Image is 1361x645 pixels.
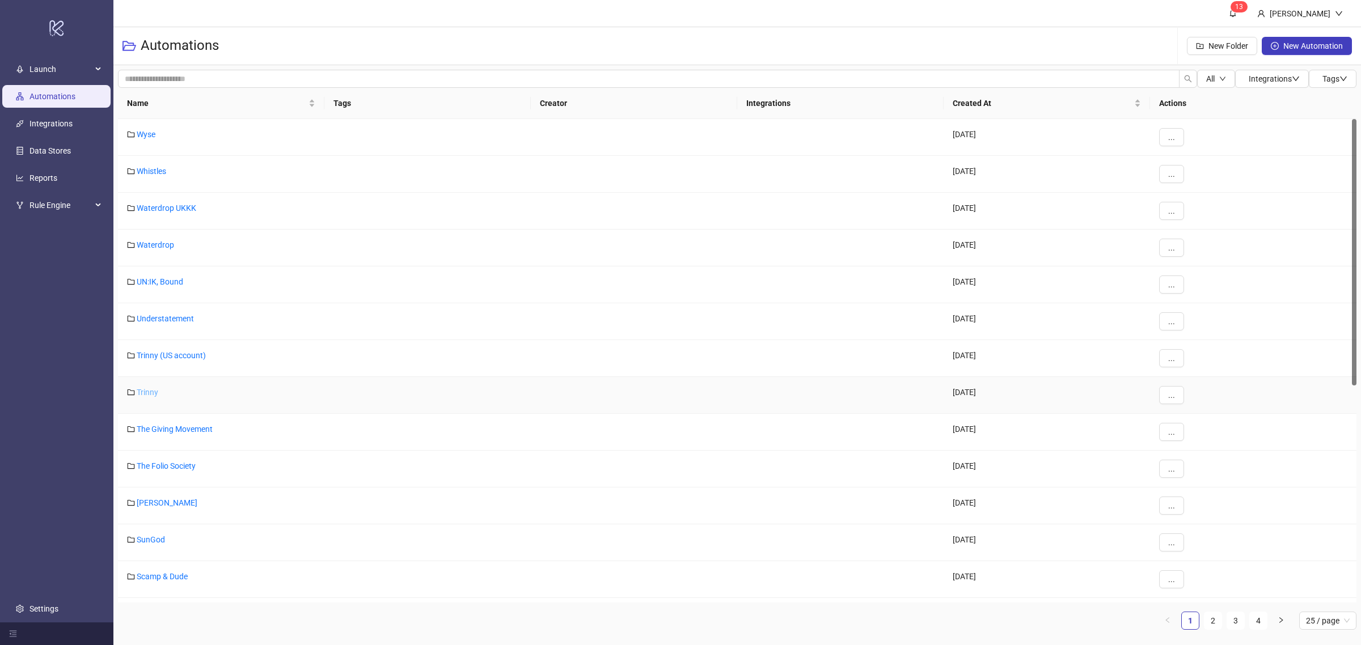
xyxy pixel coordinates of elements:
[1159,612,1177,630] button: left
[127,536,135,544] span: folder
[141,37,219,55] h3: Automations
[1168,391,1175,400] span: ...
[1159,239,1184,257] button: ...
[1159,275,1184,294] button: ...
[137,535,165,544] a: SunGod
[1181,612,1199,630] li: 1
[137,277,183,286] a: UN:IK, Bound
[944,340,1150,377] div: [DATE]
[944,487,1150,524] div: [DATE]
[1227,612,1244,629] a: 3
[137,498,197,507] a: [PERSON_NAME]
[127,167,135,175] span: folder
[1265,7,1335,20] div: [PERSON_NAME]
[1204,612,1221,629] a: 2
[9,630,17,638] span: menu-fold
[127,351,135,359] span: folder
[944,119,1150,156] div: [DATE]
[1335,10,1343,18] span: down
[137,203,196,213] a: Waterdrop UKKK
[1204,612,1222,630] li: 2
[1168,575,1175,584] span: ...
[1159,312,1184,330] button: ...
[1159,128,1184,146] button: ...
[1168,501,1175,510] span: ...
[944,524,1150,561] div: [DATE]
[1159,460,1184,478] button: ...
[1150,88,1356,119] th: Actions
[1322,74,1347,83] span: Tags
[944,377,1150,414] div: [DATE]
[127,388,135,396] span: folder
[29,194,92,217] span: Rule Engine
[1168,280,1175,289] span: ...
[16,201,24,209] span: fork
[127,315,135,322] span: folder
[137,351,206,360] a: Trinny (US account)
[137,314,194,323] a: Understatement
[29,119,73,128] a: Integrations
[1206,74,1215,83] span: All
[1278,617,1284,623] span: right
[127,130,135,138] span: folder
[1262,37,1352,55] button: New Automation
[1271,42,1279,50] span: plus-circle
[122,39,136,53] span: folder-open
[137,240,174,249] a: Waterdrop
[1168,169,1175,179] span: ...
[1182,612,1199,629] a: 1
[324,88,531,119] th: Tags
[1235,3,1239,11] span: 1
[29,92,75,101] a: Automations
[1272,612,1290,630] li: Next Page
[1196,42,1204,50] span: folder-add
[1168,317,1175,326] span: ...
[1257,10,1265,18] span: user
[1197,70,1235,88] button: Alldown
[137,388,158,397] a: Trinny
[127,97,306,109] span: Name
[1159,533,1184,551] button: ...
[1184,75,1192,83] span: search
[1229,9,1237,17] span: bell
[118,88,324,119] th: Name
[1339,75,1347,83] span: down
[1168,206,1175,215] span: ...
[29,58,92,80] span: Launch
[1159,612,1177,630] li: Previous Page
[1168,427,1175,436] span: ...
[1231,1,1248,12] sup: 13
[1306,612,1350,629] span: 25 / page
[1249,74,1300,83] span: Integrations
[953,97,1132,109] span: Created At
[944,266,1150,303] div: [DATE]
[127,462,135,470] span: folder
[1159,570,1184,588] button: ...
[1250,612,1267,629] a: 4
[944,88,1150,119] th: Created At
[16,65,24,73] span: rocket
[531,88,737,119] th: Creator
[1292,75,1300,83] span: down
[127,278,135,286] span: folder
[137,425,213,434] a: The Giving Movement
[944,230,1150,266] div: [DATE]
[1159,497,1184,515] button: ...
[127,241,135,249] span: folder
[1168,133,1175,142] span: ...
[944,561,1150,598] div: [DATE]
[1159,202,1184,220] button: ...
[944,156,1150,193] div: [DATE]
[1168,538,1175,547] span: ...
[1164,617,1171,623] span: left
[944,414,1150,451] div: [DATE]
[127,499,135,507] span: folder
[1159,386,1184,404] button: ...
[1249,612,1267,630] li: 4
[29,146,71,155] a: Data Stores
[1159,423,1184,441] button: ...
[1299,612,1356,630] div: Page Size
[137,130,155,139] a: Wyse
[29,173,57,183] a: Reports
[1168,464,1175,473] span: ...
